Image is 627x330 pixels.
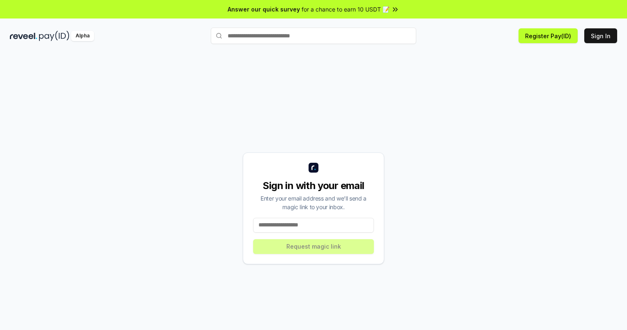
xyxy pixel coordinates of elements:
div: Alpha [71,31,94,41]
div: Enter your email address and we’ll send a magic link to your inbox. [253,194,374,211]
img: pay_id [39,31,69,41]
span: Answer our quick survey [228,5,300,14]
span: for a chance to earn 10 USDT 📝 [302,5,390,14]
div: Sign in with your email [253,179,374,192]
button: Register Pay(ID) [519,28,578,43]
button: Sign In [584,28,617,43]
img: logo_small [309,163,318,173]
img: reveel_dark [10,31,37,41]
